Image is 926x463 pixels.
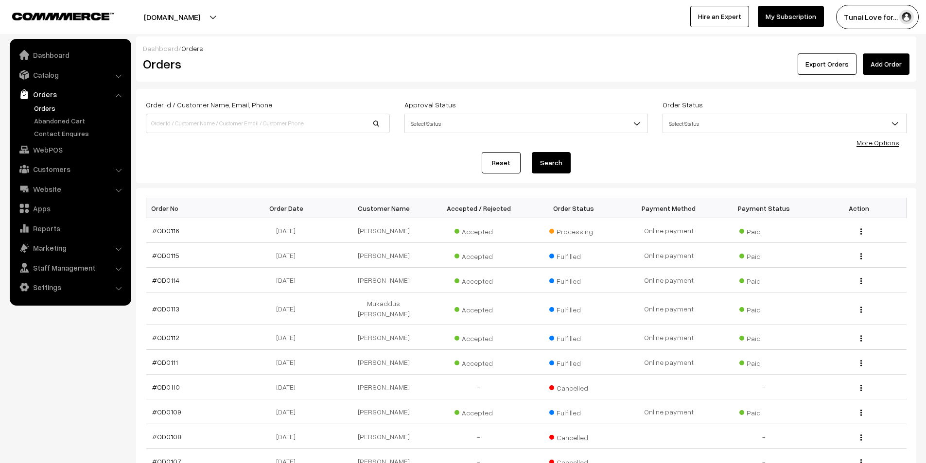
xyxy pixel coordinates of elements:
td: [DATE] [241,399,336,424]
td: Online payment [621,268,716,292]
a: Marketing [12,239,128,257]
a: #OD0110 [152,383,180,391]
td: [DATE] [241,424,336,449]
span: Accepted [454,302,503,315]
a: Reports [12,220,128,237]
td: - [431,375,526,399]
span: Fulfilled [549,302,598,315]
td: [DATE] [241,243,336,268]
span: Select Status [663,115,906,132]
span: Cancelled [549,380,598,393]
td: [DATE] [241,350,336,375]
th: Customer Name [336,198,432,218]
a: Orders [32,103,128,113]
td: Online payment [621,399,716,424]
span: Paid [739,274,788,286]
td: Online payment [621,292,716,325]
span: Fulfilled [549,274,598,286]
label: Order Status [663,100,703,110]
td: [DATE] [241,375,336,399]
a: #OD0113 [152,305,179,313]
span: Accepted [454,405,503,418]
span: Fulfilled [549,249,598,261]
img: Menu [860,335,862,342]
img: user [899,10,914,24]
span: Paid [739,356,788,368]
span: Select Status [405,115,648,132]
th: Order Date [241,198,336,218]
a: Staff Management [12,259,128,276]
a: #OD0108 [152,432,181,441]
a: #OD0111 [152,358,178,366]
img: Menu [860,410,862,416]
img: Menu [860,434,862,441]
span: Accepted [454,224,503,237]
a: #OD0112 [152,333,179,342]
a: Dashboard [12,46,128,64]
a: More Options [856,138,899,147]
a: Reset [482,152,521,173]
span: Paid [739,331,788,343]
button: [DOMAIN_NAME] [110,5,234,29]
td: Online payment [621,243,716,268]
td: [DATE] [241,268,336,292]
button: Tunai Love for… [836,5,919,29]
label: Order Id / Customer Name, Email, Phone [146,100,272,110]
a: Website [12,180,128,198]
th: Accepted / Rejected [431,198,526,218]
td: [DATE] [241,292,336,325]
a: Customers [12,160,128,178]
img: Menu [860,228,862,235]
span: Accepted [454,356,503,368]
a: Contact Enquires [32,128,128,138]
span: Paid [739,224,788,237]
button: Export Orders [798,53,856,75]
img: Menu [860,307,862,313]
img: Menu [860,385,862,391]
img: Menu [860,360,862,366]
td: [DATE] [241,325,336,350]
td: [PERSON_NAME] [336,424,432,449]
td: [PERSON_NAME] [336,243,432,268]
th: Payment Status [716,198,812,218]
th: Action [811,198,907,218]
img: COMMMERCE [12,13,114,20]
a: Dashboard [143,44,178,52]
span: Fulfilled [549,331,598,343]
td: - [431,424,526,449]
label: Approval Status [404,100,456,110]
td: [DATE] [241,218,336,243]
td: Online payment [621,325,716,350]
img: Menu [860,253,862,259]
td: Mukaddus [PERSON_NAME] [336,292,432,325]
span: Accepted [454,249,503,261]
a: Hire an Expert [690,6,749,27]
span: Select Status [404,114,648,133]
a: Orders [12,86,128,103]
a: #OD0114 [152,276,179,284]
span: Accepted [454,331,503,343]
td: [PERSON_NAME] [336,399,432,424]
a: My Subscription [758,6,824,27]
td: - [716,375,812,399]
th: Order No [146,198,242,218]
td: - [716,424,812,449]
a: Apps [12,200,128,217]
img: Menu [860,278,862,284]
span: Fulfilled [549,356,598,368]
td: [PERSON_NAME] [336,350,432,375]
td: [PERSON_NAME] [336,268,432,292]
span: Paid [739,302,788,315]
span: Processing [549,224,598,237]
span: Orders [181,44,203,52]
button: Search [532,152,571,173]
td: Online payment [621,350,716,375]
th: Order Status [526,198,622,218]
a: WebPOS [12,141,128,158]
td: [PERSON_NAME] [336,218,432,243]
span: Cancelled [549,430,598,443]
td: Online payment [621,218,716,243]
span: Select Status [663,114,907,133]
h2: Orders [143,56,389,71]
a: #OD0116 [152,226,179,235]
